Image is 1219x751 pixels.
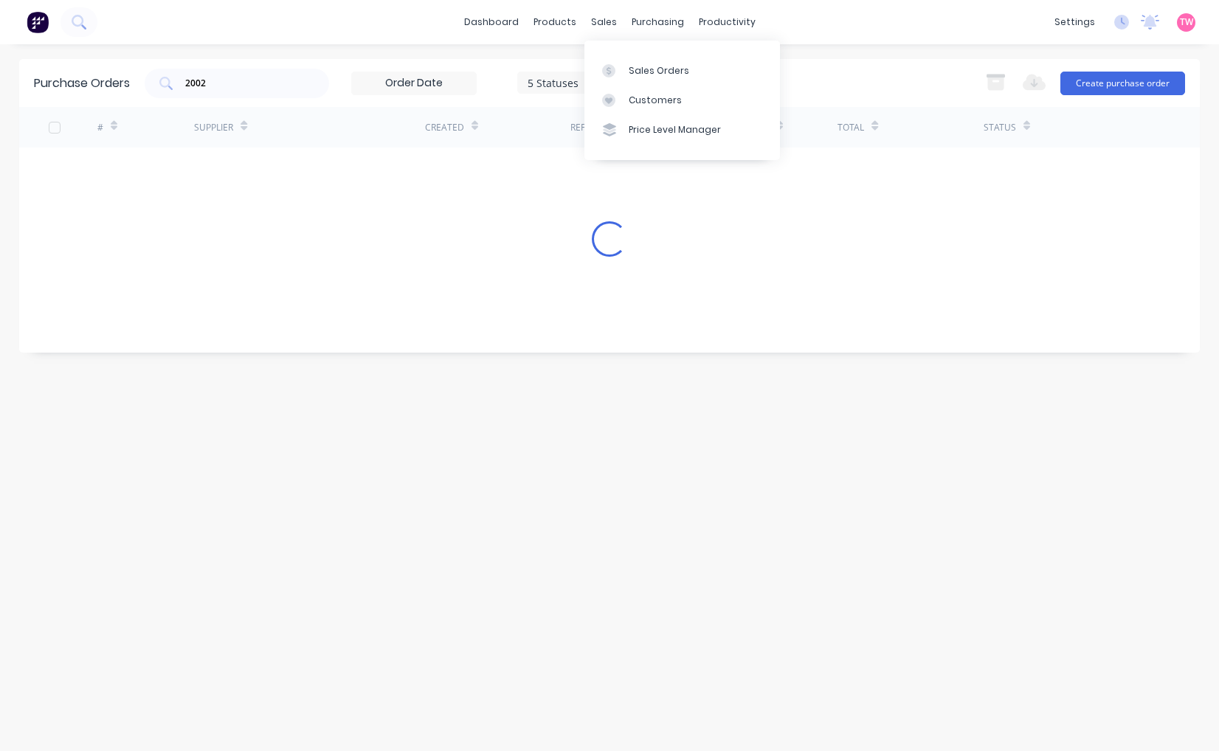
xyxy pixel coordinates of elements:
div: Status [984,121,1016,134]
a: dashboard [457,11,526,33]
div: purchasing [624,11,691,33]
div: Supplier [194,121,233,134]
img: Factory [27,11,49,33]
div: products [526,11,584,33]
div: Total [838,121,864,134]
div: 5 Statuses [528,75,633,90]
div: Reference [570,121,618,134]
div: Created [425,121,464,134]
div: settings [1047,11,1102,33]
div: Sales Orders [629,64,689,77]
a: Customers [584,86,780,115]
button: Create purchase order [1060,72,1185,95]
div: productivity [691,11,763,33]
div: Purchase Orders [34,75,130,92]
div: # [97,121,103,134]
input: Order Date [352,72,476,94]
span: TW [1180,15,1193,29]
a: Price Level Manager [584,115,780,145]
div: Customers [629,94,682,107]
input: Search purchase orders... [184,76,306,91]
a: Sales Orders [584,55,780,85]
div: sales [584,11,624,33]
div: Price Level Manager [629,123,721,136]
